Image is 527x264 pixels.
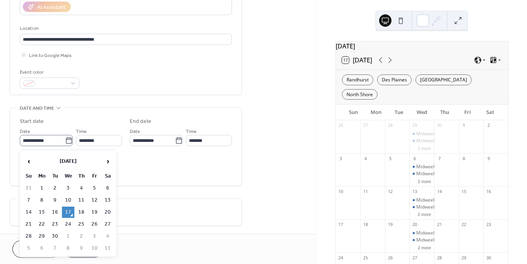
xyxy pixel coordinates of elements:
[49,183,61,194] td: 2
[436,222,442,228] div: 21
[49,171,61,182] th: Tu
[88,183,101,194] td: 5
[101,183,114,194] td: 6
[416,197,446,204] div: Midweek - MS
[101,243,114,254] td: 11
[20,24,230,33] div: Location
[416,230,446,236] div: Midweek - MS
[36,195,48,206] td: 8
[338,188,344,194] div: 10
[338,155,344,161] div: 3
[362,222,368,228] div: 18
[339,55,375,66] button: 17[DATE]
[410,105,433,120] div: Wed
[336,41,508,51] div: [DATE]
[75,231,88,242] td: 2
[22,195,35,206] td: 7
[387,188,393,194] div: 12
[456,105,479,120] div: Fri
[101,231,114,242] td: 4
[409,138,434,144] div: Midweek - MS
[101,207,114,218] td: 20
[75,195,88,206] td: 11
[338,222,344,228] div: 17
[409,164,434,170] div: Midweek - MS
[20,68,78,76] div: Event color
[88,207,101,218] td: 19
[75,207,88,218] td: 18
[49,243,61,254] td: 7
[479,105,502,120] div: Sat
[409,171,434,177] div: Midweek - MS
[22,243,35,254] td: 5
[22,207,35,218] td: 14
[36,243,48,254] td: 6
[409,197,434,204] div: Midweek - MS
[387,255,393,261] div: 26
[12,240,60,258] button: Cancel
[49,231,61,242] td: 30
[362,255,368,261] div: 25
[36,207,48,218] td: 15
[415,244,434,250] button: 2 more
[436,188,442,194] div: 14
[415,74,472,85] div: [GEOGRAPHIC_DATA]
[412,155,417,161] div: 6
[101,195,114,206] td: 13
[23,154,34,169] span: ‹
[387,222,393,228] div: 19
[412,255,417,261] div: 27
[387,155,393,161] div: 5
[338,255,344,261] div: 24
[409,204,434,211] div: Midweek - MS
[36,219,48,230] td: 22
[486,255,491,261] div: 30
[20,128,30,136] span: Date
[36,153,101,170] th: [DATE]
[486,188,491,194] div: 16
[415,145,434,151] button: 2 more
[36,171,48,182] th: Mo
[416,164,446,170] div: Midweek - MS
[49,195,61,206] td: 9
[486,155,491,161] div: 9
[62,231,74,242] td: 1
[461,255,467,261] div: 29
[62,219,74,230] td: 24
[101,219,114,230] td: 27
[88,231,101,242] td: 3
[20,104,54,112] span: Date and time
[387,123,393,128] div: 28
[338,123,344,128] div: 26
[101,171,114,182] th: Sa
[22,171,35,182] th: Su
[62,183,74,194] td: 3
[486,123,491,128] div: 2
[415,178,434,184] button: 2 more
[461,123,467,128] div: 1
[412,222,417,228] div: 20
[486,222,491,228] div: 23
[436,255,442,261] div: 28
[102,154,113,169] span: ›
[20,117,44,126] div: Start date
[412,123,417,128] div: 29
[409,131,434,137] div: Midweek - MS
[130,128,140,136] span: Date
[49,207,61,218] td: 16
[342,74,373,85] div: Randhurst
[377,74,412,85] div: Des Plaines
[436,155,442,161] div: 7
[365,105,388,120] div: Mon
[409,230,434,236] div: Midweek - MS
[22,231,35,242] td: 28
[76,128,87,136] span: Time
[22,219,35,230] td: 21
[416,204,446,211] div: Midweek - MS
[416,138,446,144] div: Midweek - MS
[75,171,88,182] th: Th
[461,155,467,161] div: 8
[62,207,74,218] td: 17
[75,183,88,194] td: 4
[75,243,88,254] td: 9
